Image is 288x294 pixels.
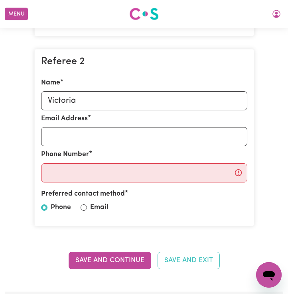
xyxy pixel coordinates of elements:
button: Save and Exit [158,252,220,269]
button: My Account [268,7,285,21]
iframe: Button to launch messaging window [256,262,282,288]
button: Save and Continue [69,252,151,269]
label: Email [90,202,108,213]
h3: Referee 2 [41,56,247,68]
label: Name [41,78,60,88]
label: Phone [51,202,71,213]
label: Phone Number [41,149,89,160]
a: Careseekers logo [129,5,159,23]
label: Preferred contact method [41,189,125,199]
img: Careseekers logo [129,7,159,21]
button: Menu [5,8,28,20]
label: Email Address [41,114,88,124]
